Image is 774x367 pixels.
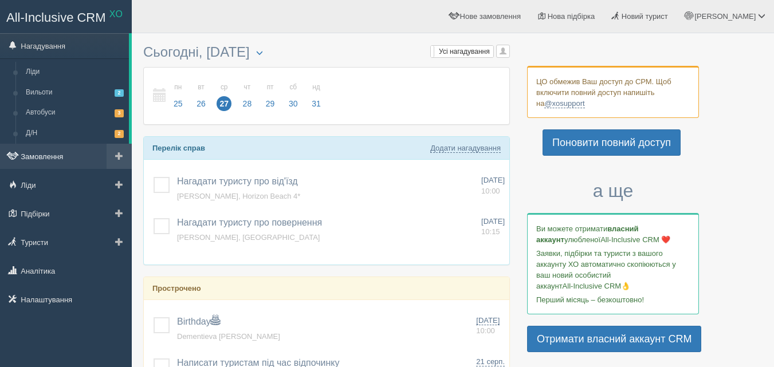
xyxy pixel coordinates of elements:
span: 10:00 [476,326,495,335]
a: [PERSON_NAME], [GEOGRAPHIC_DATA] [177,233,320,242]
span: [PERSON_NAME] [694,12,756,21]
span: [DATE] [476,316,500,325]
span: 28 [240,96,255,111]
small: чт [240,82,255,92]
p: Заявки, підбірки та туристи з вашого аккаунту ХО автоматично скопіюються у ваш новий особистий ак... [536,248,690,291]
span: Новий турист [622,12,668,21]
a: Dementieva [PERSON_NAME] [177,332,280,341]
p: Ви можете отримати улюбленої [536,223,690,245]
a: вт 26 [190,76,212,116]
span: 27 [217,96,231,111]
span: All-Inclusive CRM [6,10,106,25]
a: Автобуси3 [21,102,129,123]
small: ср [217,82,231,92]
a: Поновити повний доступ [543,129,681,156]
p: Перший місяць – безкоштовно! [536,294,690,305]
span: 2 [115,130,124,137]
small: нд [309,82,324,92]
b: власний аккаунт [536,224,639,244]
a: [DATE] 10:15 [481,216,505,238]
a: чт 28 [237,76,258,116]
h3: а ще [527,181,699,201]
a: нд 31 [305,76,324,116]
a: All-Inclusive CRM XO [1,1,131,32]
a: Ліди [21,62,129,82]
span: 10:00 [481,187,500,195]
span: 30 [286,96,301,111]
div: ЦО обмежив Ваш доступ до СРМ. Щоб включити повний доступ напишіть на [527,66,699,118]
small: вт [194,82,209,92]
sup: XO [109,9,123,19]
a: Д/Н2 [21,123,129,144]
small: пт [263,82,278,92]
span: [DATE] [481,176,505,184]
span: Нове замовлення [460,12,521,21]
a: Вильоти2 [21,82,129,103]
span: Усі нагадування [439,48,490,56]
span: All-Inclusive CRM ❤️ [600,235,670,244]
a: сб 30 [282,76,304,116]
a: Birthday [177,317,220,326]
a: пт 29 [260,76,281,116]
span: 10:15 [481,227,500,236]
a: Нагадати туристу про повернення [177,218,322,227]
a: ср 27 [213,76,235,116]
small: сб [286,82,301,92]
span: 2 [115,89,124,97]
span: Нова підбірка [548,12,595,21]
span: 29 [263,96,278,111]
span: 26 [194,96,209,111]
small: пн [171,82,186,92]
span: 21 серп. [476,357,505,366]
a: Нагадати туристу про від'їзд [177,176,298,186]
a: Додати нагадування [430,144,501,153]
a: [DATE] 10:00 [476,315,505,337]
span: All-Inclusive CRM👌 [563,282,631,290]
span: 25 [171,96,186,111]
b: Перелік справ [152,144,205,152]
span: 3 [115,109,124,117]
h3: Сьогодні, [DATE] [143,45,510,61]
span: [DATE] [481,217,505,226]
a: [PERSON_NAME], Horizon Beach 4* [177,192,300,200]
a: @xosupport [544,99,584,108]
a: [DATE] 10:00 [481,175,505,196]
a: пн 25 [167,76,189,116]
a: Отримати власний аккаунт CRM [527,326,701,352]
b: Прострочено [152,284,201,293]
span: 31 [309,96,324,111]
